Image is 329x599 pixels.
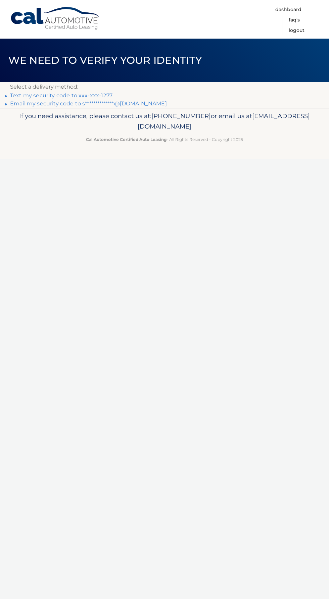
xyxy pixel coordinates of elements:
a: Dashboard [275,4,301,15]
span: [PHONE_NUMBER] [151,112,211,120]
a: Cal Automotive [10,7,101,31]
strong: Cal Automotive Certified Auto Leasing [86,137,167,142]
p: Select a delivery method: [10,82,319,92]
span: We need to verify your identity [8,54,202,66]
p: If you need assistance, please contact us at: or email us at [10,111,319,132]
p: - All Rights Reserved - Copyright 2025 [10,136,319,143]
a: Logout [289,25,304,36]
a: FAQ's [289,15,300,25]
a: Text my security code to xxx-xxx-1277 [10,92,112,99]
